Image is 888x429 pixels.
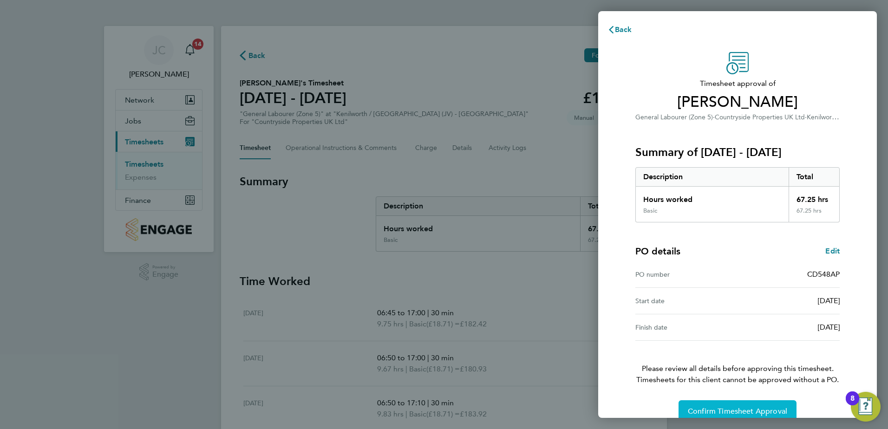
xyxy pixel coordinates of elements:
[635,269,738,280] div: PO number
[688,407,787,416] span: Confirm Timesheet Approval
[635,145,840,160] h3: Summary of [DATE] - [DATE]
[635,295,738,306] div: Start date
[738,322,840,333] div: [DATE]
[850,398,855,410] div: 8
[713,113,715,121] span: ·
[679,400,797,422] button: Confirm Timesheet Approval
[851,392,881,422] button: Open Resource Center, 8 new notifications
[624,374,851,385] span: Timesheets for this client cannot be approved without a PO.
[715,113,805,121] span: Countryside Properties UK Ltd
[635,93,840,111] span: [PERSON_NAME]
[624,341,851,385] p: Please review all details before approving this timesheet.
[598,20,641,39] button: Back
[738,295,840,306] div: [DATE]
[635,167,840,222] div: Summary of 04 - 10 Aug 2025
[825,247,840,255] span: Edit
[789,187,840,207] div: 67.25 hrs
[615,25,632,34] span: Back
[789,168,840,186] div: Total
[807,270,840,279] span: CD548AP
[789,207,840,222] div: 67.25 hrs
[635,113,713,121] span: General Labourer (Zone 5)
[805,113,807,121] span: ·
[635,245,680,258] h4: PO details
[643,207,657,214] div: Basic
[635,78,840,89] span: Timesheet approval of
[636,168,789,186] div: Description
[825,246,840,257] a: Edit
[636,187,789,207] div: Hours worked
[635,322,738,333] div: Finish date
